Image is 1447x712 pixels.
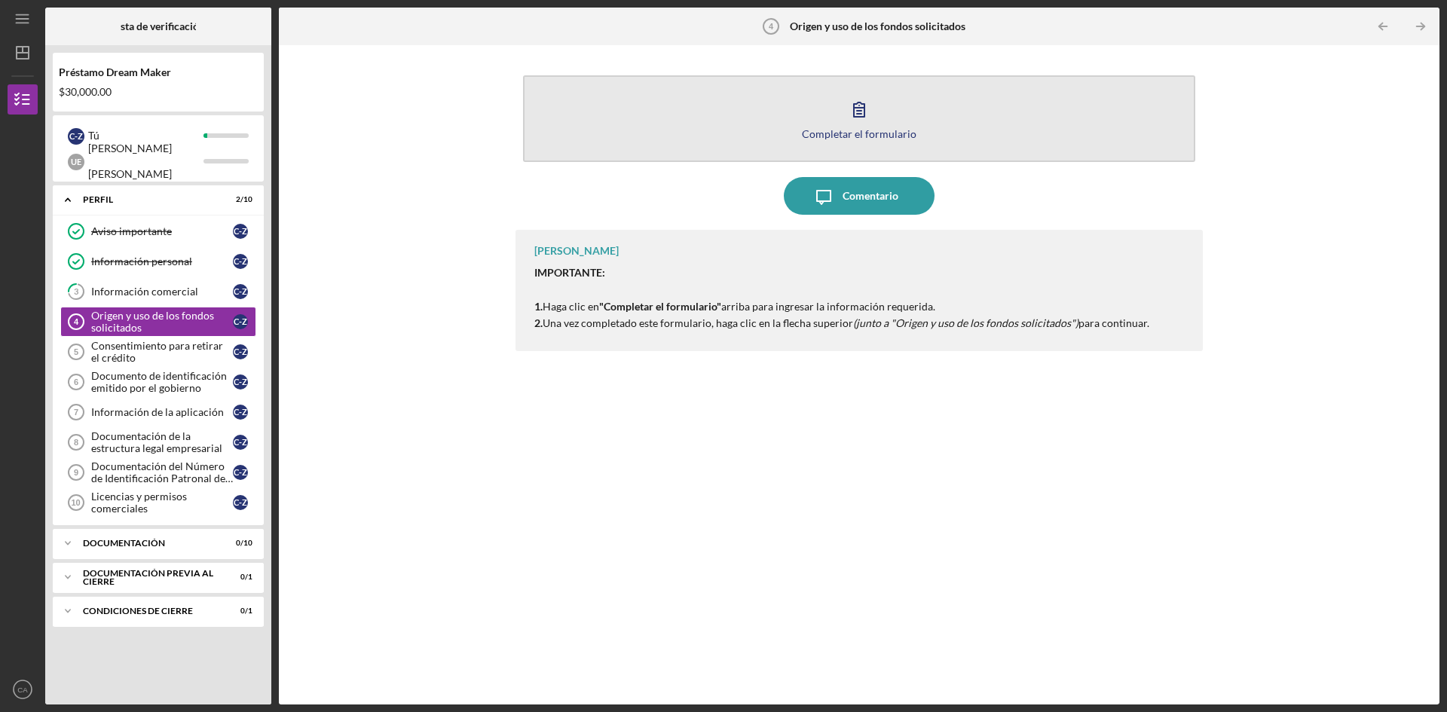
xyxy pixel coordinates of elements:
[239,497,247,507] font: -Z
[234,497,239,507] font: C
[60,427,256,457] a: 8Documentación de la estructura legal empresarialC-Z
[236,194,240,203] font: 2
[234,467,239,477] font: C
[88,142,172,180] font: [PERSON_NAME] [PERSON_NAME]
[240,572,245,581] font: 0
[91,339,223,364] font: Consentimiento para retirar el crédito
[60,337,256,367] a: 5Consentimiento para retirar el créditoC-Z
[239,437,247,447] font: -Z
[91,405,224,418] font: Información de la aplicación
[60,367,256,397] a: 6Documento de identificación emitido por el gobiernoC-Z
[60,457,256,487] a: 9Documentación del Número de Identificación Patronal del IRSC-Z
[91,225,172,237] font: Aviso importante
[721,300,935,313] font: arriba para ingresar la información requerida.
[245,572,248,581] font: /
[74,438,78,447] tspan: 8
[802,127,916,140] font: Completar el formulario
[234,377,239,387] font: C
[239,316,247,326] font: -Z
[69,131,75,141] font: C
[534,244,619,257] font: [PERSON_NAME]
[534,300,543,313] font: 1.
[75,131,83,141] font: -Z
[91,369,227,394] font: Documento de identificación emitido por el gobierno
[83,537,165,549] font: Documentación
[239,347,247,356] font: -Z
[74,408,78,417] tspan: 7
[91,309,214,334] font: Origen y uso de los fondos solicitados
[234,256,239,266] font: C
[245,606,248,615] font: /
[234,226,239,236] font: C
[248,606,252,615] font: 1
[523,75,1195,162] button: Completar el formulario
[83,605,193,616] font: Condiciones de cierre
[60,397,256,427] a: 7Información de la aplicaciónC-Z
[784,177,935,215] button: Comentario
[91,285,198,298] font: Información comercial
[234,437,239,447] font: C
[769,22,774,31] tspan: 4
[239,256,247,266] font: -Z
[17,686,28,694] text: CA
[88,129,99,142] font: Tú
[234,407,239,417] font: C
[83,194,113,205] font: Perfil
[243,538,252,547] font: 10
[534,316,543,329] font: 2.
[91,255,192,267] font: Información personal
[71,498,80,507] tspan: 10
[74,317,79,326] tspan: 4
[74,347,78,356] tspan: 5
[543,300,599,313] font: Haga clic en
[91,429,222,454] font: Documentación de la estructura legal empresarial
[234,286,239,296] font: C
[239,286,247,296] font: -Z
[243,194,252,203] font: 10
[790,20,965,32] font: Origen y uso de los fondos solicitados
[60,246,256,277] a: Información personalC-Z
[843,189,898,202] font: Comentario
[8,674,38,704] button: CA
[240,538,243,547] font: /
[239,377,247,387] font: -Z
[236,538,240,547] font: 0
[543,316,853,329] font: Una vez completado este formulario, haga clic en la flecha superior
[239,407,247,417] font: -Z
[91,490,187,515] font: Licencias y permisos comerciales
[234,347,239,356] font: C
[248,572,252,581] font: 1
[60,487,256,518] a: 10Licencias y permisos comercialesC-Z
[112,20,205,32] font: Lista de verificación
[91,460,233,497] font: Documentación del Número de Identificación Patronal del IRS
[853,316,1078,329] font: (junto a "Origen y uso de los fondos solicitados")
[240,606,245,615] font: 0
[60,277,256,307] a: 3Información comercialC-Z
[239,467,247,477] font: -Z
[534,266,605,279] font: IMPORTANTE:
[60,307,256,337] a: 4Origen y uso de los fondos solicitadosC-Z
[239,226,247,236] font: -Z
[1078,316,1149,329] font: para continuar.
[74,468,78,477] tspan: 9
[74,287,78,297] tspan: 3
[60,216,256,246] a: Aviso importanteC-Z
[59,85,112,98] font: $30,000.00
[83,567,213,588] font: Documentación previa al cierre
[74,377,78,387] tspan: 6
[240,194,243,203] font: /
[234,316,239,326] font: C
[59,66,171,78] font: Préstamo Dream Maker
[71,157,81,167] font: UE
[599,300,721,313] font: "Completar el formulario"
